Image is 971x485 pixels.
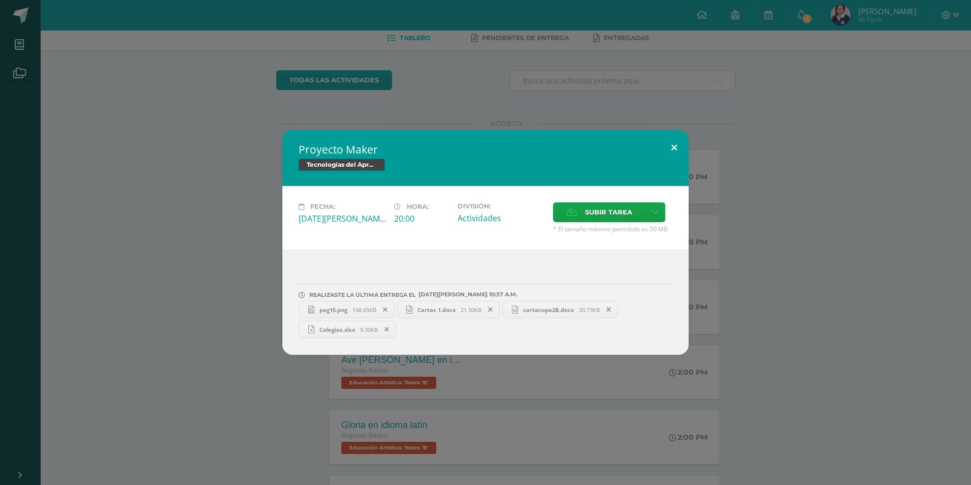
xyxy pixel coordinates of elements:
span: Remover entrega [377,304,394,315]
button: Close (Esc) [660,130,689,165]
span: Hora: [407,203,429,210]
div: 20:00 [394,213,449,224]
span: Fecha: [310,203,335,210]
div: [DATE][PERSON_NAME] [299,213,386,224]
span: * El tamaño máximo permitido es 50 MB [553,225,672,233]
span: Colegios.xlsx [314,326,360,334]
span: Remover entrega [378,324,396,335]
label: División: [458,202,545,210]
div: Actividades [458,213,545,224]
span: Subir tarea [585,203,632,222]
span: 9.30KB [360,326,378,334]
a: pag15.png 148.65KB [299,301,395,318]
span: Tecnologías del Aprendizaje y la Comunicación [299,159,385,171]
h2: Proyecto Maker [299,142,672,157]
span: [DATE][PERSON_NAME] 10:37 A.M. [416,294,517,295]
span: pag15.png [314,306,352,314]
span: 20.73KB [579,306,600,314]
span: cartacopa2B.docx [518,306,579,314]
a: Colegios.xlsx 9.30KB [299,321,396,338]
span: Remover entrega [600,304,618,315]
span: REALIZASTE LA ÚLTIMA ENTREGA EL [309,291,416,298]
span: Remover entrega [482,304,499,315]
a: cartacopa2B.docx 20.73KB [502,301,618,318]
a: Cartas 1.docx 21.50KB [397,301,500,318]
span: 148.65KB [352,306,376,314]
span: 21.50KB [461,306,481,314]
span: Cartas 1.docx [412,306,461,314]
